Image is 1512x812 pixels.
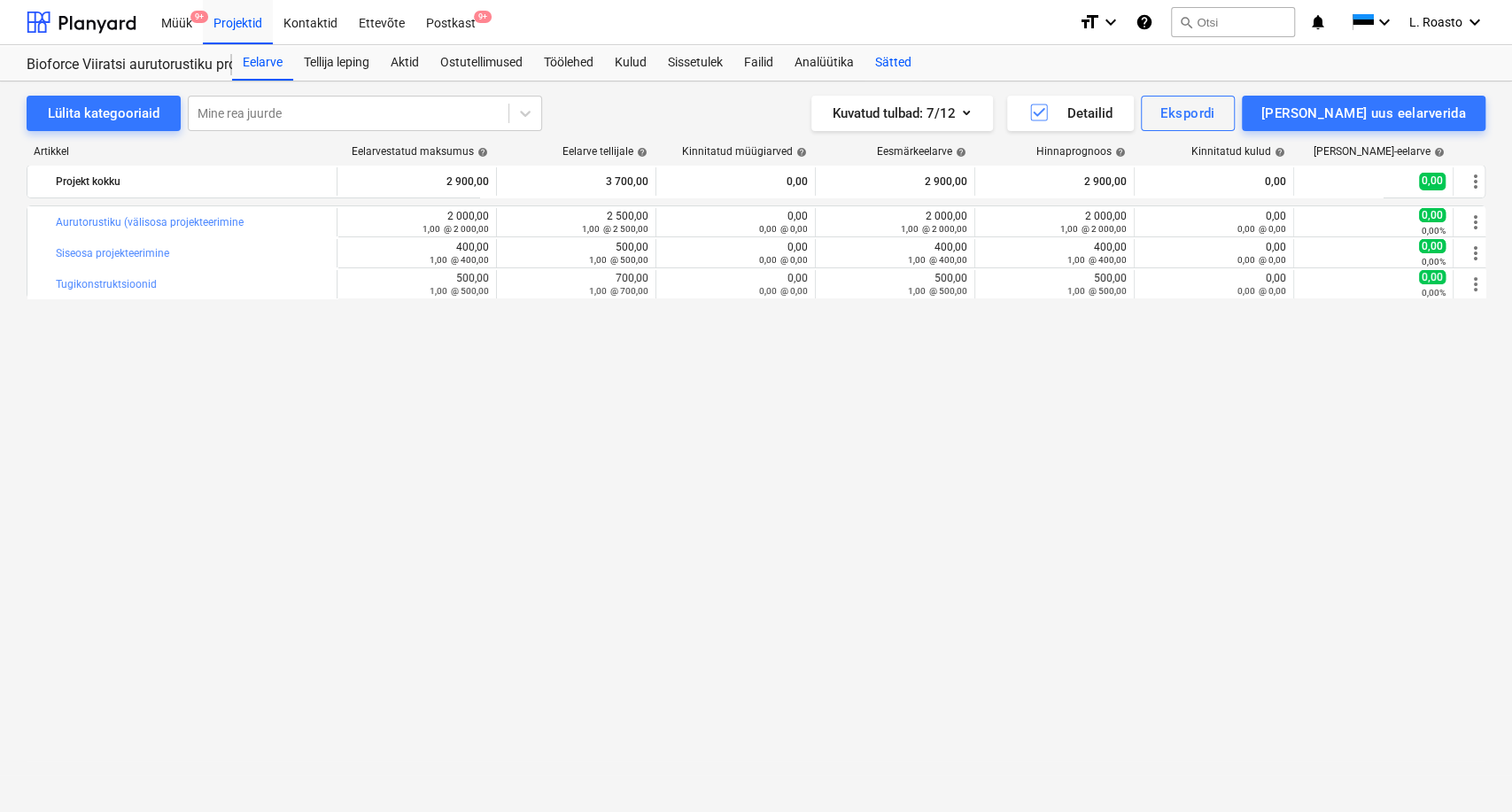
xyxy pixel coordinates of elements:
small: 0,00 @ 0,00 [759,255,808,265]
div: Projekt kokku [56,167,330,196]
div: 2 900,00 [982,167,1127,196]
div: Bioforce Viiratsi aurutorustiku projekteerimine [27,56,211,74]
div: 500,00 [823,272,967,297]
span: Rohkem tegevusi [1465,171,1486,192]
div: Kinnitatud müügiarved [682,145,807,158]
span: search [1179,15,1193,29]
div: 400,00 [345,241,489,266]
div: Ekspordi [1160,102,1214,125]
a: Aktid [380,45,430,81]
span: 9+ [190,11,208,23]
small: 0,00 @ 0,00 [1237,255,1286,265]
small: 1,00 @ 700,00 [589,286,648,296]
button: Ekspordi [1141,96,1234,131]
div: 2 900,00 [823,167,967,196]
div: 2 000,00 [345,210,489,235]
button: Otsi [1171,7,1295,37]
small: 1,00 @ 500,00 [589,255,648,265]
div: 2 000,00 [982,210,1127,235]
div: 500,00 [345,272,489,297]
small: 0,00 @ 0,00 [759,224,808,234]
a: Kulud [604,45,657,81]
a: Eelarve [232,45,293,81]
div: 400,00 [823,241,967,266]
div: 500,00 [982,272,1127,297]
i: keyboard_arrow_down [1100,12,1121,33]
button: [PERSON_NAME] uus eelarverida [1242,96,1485,131]
span: Rohkem tegevusi [1465,274,1486,295]
div: 2 500,00 [504,210,648,235]
span: help [1431,147,1445,158]
small: 1,00 @ 400,00 [430,255,489,265]
div: 0,00 [663,272,808,297]
span: 0,00 [1419,173,1446,189]
div: 400,00 [982,241,1127,266]
a: Töölehed [533,45,604,81]
small: 1,00 @ 2 000,00 [423,224,489,234]
div: Lülita kategooriaid [48,102,159,125]
small: 1,00 @ 2 000,00 [1060,224,1127,234]
i: format_size [1079,12,1100,33]
small: 1,00 @ 400,00 [1067,255,1127,265]
span: Rohkem tegevusi [1465,243,1486,264]
div: 0,00 [1142,210,1286,235]
i: Abikeskus [1136,12,1153,33]
span: help [1271,147,1285,158]
a: Failid [733,45,784,81]
div: 2 000,00 [823,210,967,235]
div: 0,00 [1142,241,1286,266]
div: Eelarve tellijale [562,145,647,158]
a: Ostutellimused [430,45,533,81]
i: keyboard_arrow_down [1464,12,1485,33]
a: Tellija leping [293,45,380,81]
div: 0,00 [663,241,808,266]
div: 0,00 [663,210,808,235]
span: help [474,147,488,158]
a: Siseosa projekteerimine [56,247,169,259]
small: 1,00 @ 500,00 [1067,286,1127,296]
div: 700,00 [504,272,648,297]
i: notifications [1309,12,1327,33]
a: Analüütika [784,45,865,81]
span: help [1112,147,1126,158]
button: Kuvatud tulbad:7/12 [811,96,993,131]
span: 9+ [474,11,492,23]
span: help [633,147,647,158]
span: help [793,147,807,158]
small: 0,00% [1422,288,1446,298]
a: Sissetulek [657,45,733,81]
div: [PERSON_NAME] uus eelarverida [1261,102,1466,125]
small: 0,00 @ 0,00 [759,286,808,296]
div: 2 900,00 [345,167,489,196]
span: L. Roasto [1409,15,1462,29]
a: Sätted [865,45,922,81]
div: 0,00 [1142,272,1286,297]
small: 1,00 @ 2 500,00 [582,224,648,234]
div: Hinnaprognoos [1036,145,1126,158]
span: 0,00 [1419,239,1446,253]
button: Detailid [1007,96,1134,131]
a: Tugikonstruktsioonid [56,278,157,290]
span: help [952,147,966,158]
div: 0,00 [1142,167,1286,196]
small: 1,00 @ 400,00 [908,255,967,265]
i: keyboard_arrow_down [1374,12,1395,33]
span: Rohkem tegevusi [1465,212,1486,233]
button: Lülita kategooriaid [27,96,181,131]
small: 1,00 @ 2 000,00 [901,224,967,234]
small: 0,00% [1422,257,1446,267]
div: 0,00 [663,167,808,196]
div: Kuvatud tulbad : 7/12 [833,102,972,125]
div: Detailid [1028,102,1113,125]
div: 3 700,00 [504,167,648,196]
small: 0,00 @ 0,00 [1237,286,1286,296]
span: 0,00 [1419,208,1446,222]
